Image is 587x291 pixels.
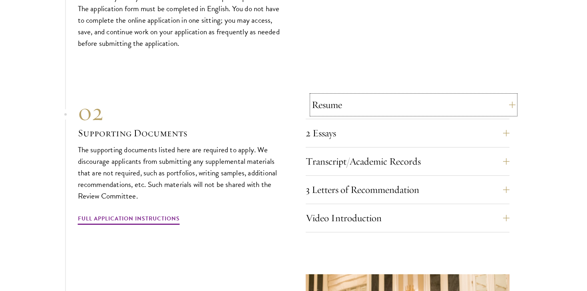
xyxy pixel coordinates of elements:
[306,124,509,143] button: 2 Essays
[306,208,509,228] button: Video Introduction
[78,126,282,140] h3: Supporting Documents
[78,144,282,202] p: The supporting documents listed here are required to apply. We discourage applicants from submitt...
[78,98,282,126] div: 02
[312,95,515,114] button: Resume
[78,214,180,226] a: Full Application Instructions
[306,180,509,199] button: 3 Letters of Recommendation
[306,152,509,171] button: Transcript/Academic Records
